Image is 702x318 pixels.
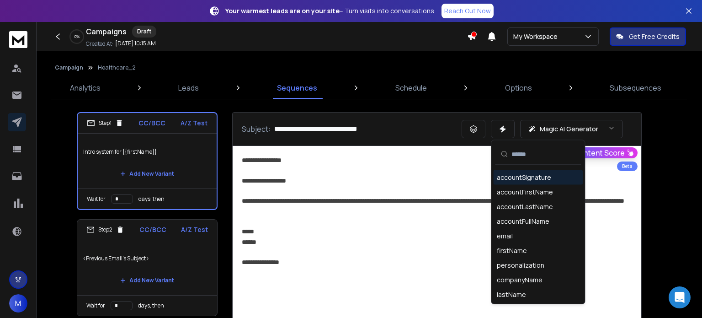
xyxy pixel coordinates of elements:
[520,120,623,138] button: Magic AI Generator
[83,246,212,271] p: <Previous Email's Subject>
[86,40,113,48] p: Created At:
[225,6,340,15] strong: Your warmest leads are on your site
[70,82,101,93] p: Analytics
[242,124,271,135] p: Subject:
[277,82,317,93] p: Sequences
[87,119,123,127] div: Step 1
[225,6,434,16] p: – Turn visits into conversations
[115,40,156,47] p: [DATE] 10:15 AM
[500,77,537,99] a: Options
[610,27,686,46] button: Get Free Credits
[669,286,691,308] div: Open Intercom Messenger
[173,77,204,99] a: Leads
[395,82,427,93] p: Schedule
[86,226,124,234] div: Step 2
[86,302,105,309] p: Wait for
[83,139,211,165] p: Intro system for {{firstName}}
[74,34,80,39] p: 0 %
[178,82,199,93] p: Leads
[441,4,494,18] a: Reach Out Now
[181,119,207,128] p: A/Z Test
[9,31,27,48] img: logo
[497,290,526,299] div: lastName
[138,119,165,128] p: CC/BCC
[497,246,527,255] div: firstName
[77,219,218,316] li: Step2CC/BCCA/Z Test<Previous Email's Subject>Add New VariantWait fordays, then
[629,32,680,41] p: Get Free Credits
[271,77,323,99] a: Sequences
[132,26,156,38] div: Draft
[390,77,432,99] a: Schedule
[77,112,218,210] li: Step1CC/BCCA/Z TestIntro system for {{firstName}}Add New VariantWait fordays, then
[444,6,491,16] p: Reach Out Now
[9,294,27,313] button: M
[113,165,181,183] button: Add New Variant
[181,225,208,234] p: A/Z Test
[497,261,544,270] div: personalization
[113,271,181,290] button: Add New Variant
[98,64,136,71] p: Healthcare_2
[505,82,532,93] p: Options
[86,26,127,37] h1: Campaigns
[497,202,553,211] div: accountLastName
[497,232,513,241] div: email
[540,124,598,134] p: Magic AI Generator
[513,32,561,41] p: My Workspace
[497,173,551,182] div: accountSignature
[617,162,638,171] div: Beta
[610,82,661,93] p: Subsequences
[138,302,164,309] p: days, then
[55,64,83,71] button: Campaign
[497,275,542,285] div: companyName
[497,188,553,197] div: accountFirstName
[87,195,106,203] p: Wait for
[139,225,166,234] p: CC/BCC
[138,195,165,203] p: days, then
[604,77,667,99] a: Subsequences
[64,77,106,99] a: Analytics
[555,147,638,158] button: Get Content Score
[497,217,549,226] div: accountFullName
